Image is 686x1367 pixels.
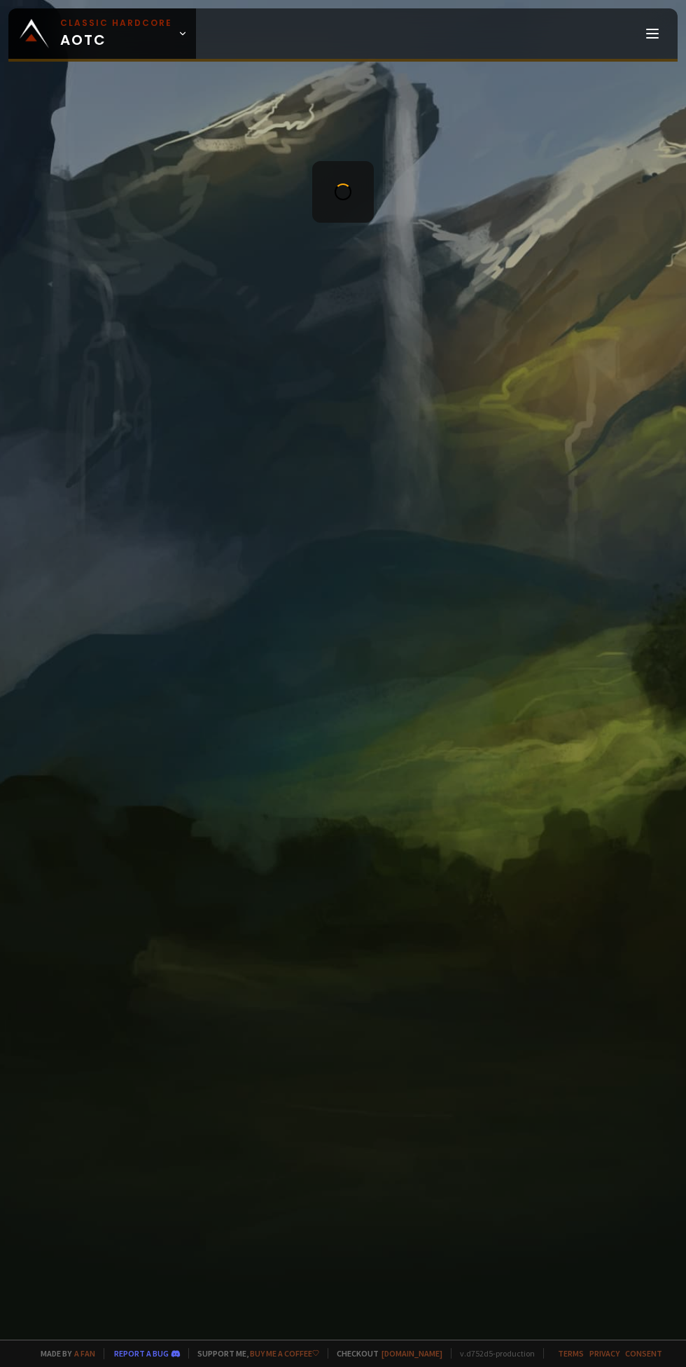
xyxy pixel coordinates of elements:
[250,1348,319,1359] a: Buy me a coffee
[114,1348,169,1359] a: Report a bug
[8,8,196,59] a: Classic HardcoreAOTC
[589,1348,619,1359] a: Privacy
[60,17,172,50] span: AOTC
[328,1348,442,1359] span: Checkout
[60,17,172,29] small: Classic Hardcore
[32,1348,95,1359] span: Made by
[188,1348,319,1359] span: Support me,
[381,1348,442,1359] a: [DOMAIN_NAME]
[558,1348,584,1359] a: Terms
[74,1348,95,1359] a: a fan
[451,1348,535,1359] span: v. d752d5 - production
[625,1348,662,1359] a: Consent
